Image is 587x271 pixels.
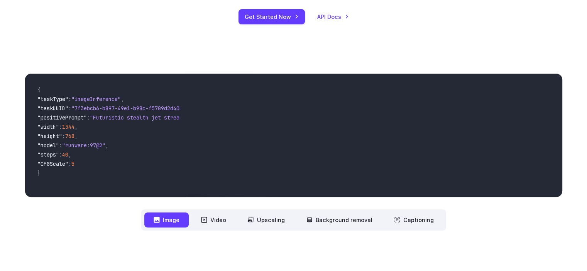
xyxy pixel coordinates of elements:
[105,142,108,149] span: ,
[37,96,68,103] span: "taskType"
[239,9,305,24] a: Get Started Now
[87,114,90,121] span: :
[385,212,443,227] button: Captioning
[37,123,59,130] span: "width"
[68,151,71,158] span: ,
[71,160,74,167] span: 5
[37,151,59,158] span: "steps"
[239,212,294,227] button: Upscaling
[59,142,62,149] span: :
[62,123,74,130] span: 1344
[121,96,124,103] span: ,
[317,12,349,21] a: API Docs
[192,212,235,227] button: Video
[62,142,105,149] span: "runware:97@2"
[62,151,68,158] span: 40
[74,123,78,130] span: ,
[144,212,189,227] button: Image
[71,96,121,103] span: "imageInference"
[71,105,189,112] span: "7f3ebcb6-b897-49e1-b98c-f5789d2d40d7"
[68,96,71,103] span: :
[37,105,68,112] span: "taskUUID"
[37,86,41,93] span: {
[68,105,71,112] span: :
[37,133,62,140] span: "height"
[37,114,87,121] span: "positivePrompt"
[59,151,62,158] span: :
[74,133,78,140] span: ,
[62,133,65,140] span: :
[68,160,71,167] span: :
[297,212,382,227] button: Background removal
[90,114,371,121] span: "Futuristic stealth jet streaking through a neon-lit cityscape with glowing purple exhaust"
[59,123,62,130] span: :
[37,142,59,149] span: "model"
[65,133,74,140] span: 768
[37,160,68,167] span: "CFGScale"
[37,170,41,177] span: }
